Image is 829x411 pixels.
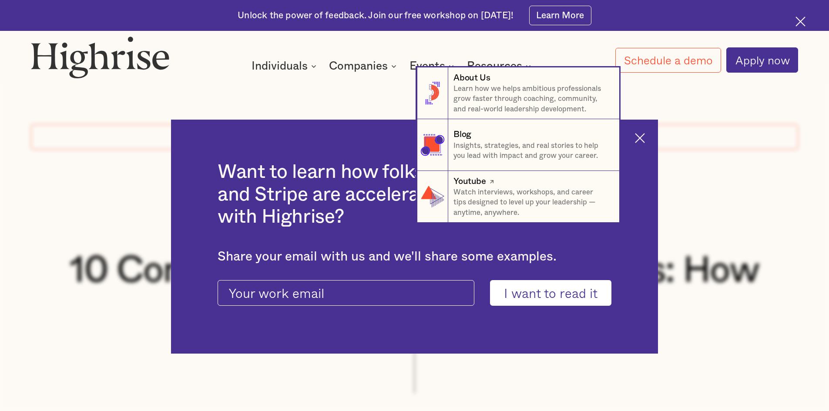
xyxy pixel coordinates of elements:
[453,175,486,187] div: Youtube
[453,141,609,161] p: Insights, strategies, and real stories to help you lead with impact and grow your career.
[31,36,169,78] img: Highrise logo
[329,61,388,71] div: Companies
[417,171,619,223] a: YoutubeWatch interviews, workshops, and career tips designed to level up your leadership — anytim...
[453,187,609,218] p: Watch interviews, workshops, and career tips designed to level up your leadership — anytime, anyw...
[218,280,474,306] input: Your work email
[529,6,591,25] a: Learn More
[453,72,490,84] div: About Us
[409,61,456,71] div: Events
[417,119,619,171] a: BlogInsights, strategies, and real stories to help you lead with impact and grow your career.
[467,61,534,71] div: Resources
[252,61,308,71] div: Individuals
[726,47,798,73] a: Apply now
[409,61,445,71] div: Events
[417,67,619,119] a: About UsLearn how we helps ambitious professionals grow faster through coaching, community, and r...
[615,48,722,73] a: Schedule a demo
[238,10,514,22] div: Unlock the power of feedback. Join our free workshop on [DATE]!
[453,128,471,140] div: Blog
[329,61,399,71] div: Companies
[795,17,806,27] img: Cross icon
[218,249,611,264] div: Share your email with us and we'll share some examples.
[467,61,522,71] div: Resources
[218,280,611,306] form: current-ascender-blog-article-modal-form
[252,61,319,71] div: Individuals
[453,84,609,114] p: Learn how we helps ambitious professionals grow faster through coaching, community, and real-worl...
[490,280,611,306] input: I want to read it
